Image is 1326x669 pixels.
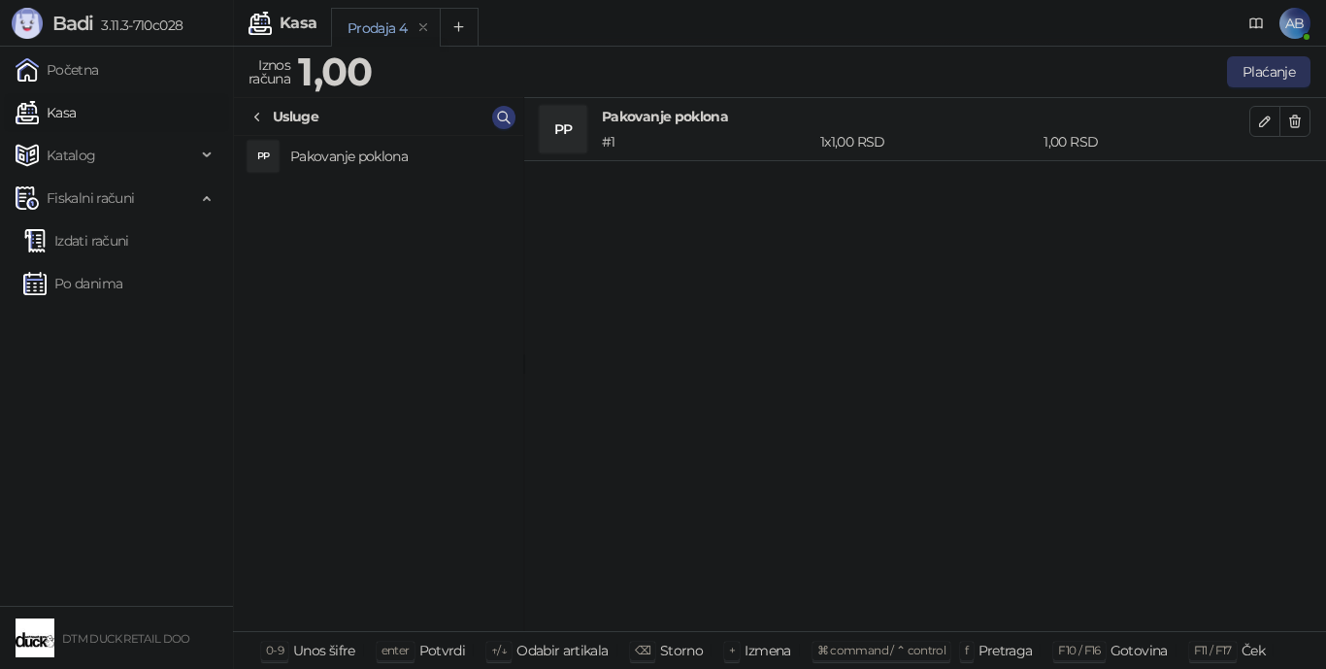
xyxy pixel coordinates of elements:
[1279,8,1310,39] span: AB
[965,643,968,657] span: f
[745,638,790,663] div: Izmena
[1040,131,1253,152] div: 1,00 RSD
[1111,638,1168,663] div: Gotovina
[540,106,586,152] div: PP
[52,12,93,35] span: Badi
[16,93,76,132] a: Kasa
[23,221,129,260] a: Izdati računi
[248,141,279,172] div: PP
[298,48,372,95] strong: 1,00
[1227,56,1310,87] button: Plaćanje
[62,632,190,646] small: DTM DUCK RETAIL DOO
[978,638,1033,663] div: Pretraga
[93,17,182,34] span: 3.11.3-710c028
[602,106,1249,127] h4: Pakovanje poklona
[1241,8,1272,39] a: Dokumentacija
[47,179,134,217] span: Fiskalni računi
[293,638,355,663] div: Unos šifre
[234,136,523,631] div: grid
[1242,638,1265,663] div: Ček
[491,643,507,657] span: ↑/↓
[290,141,508,172] h4: Pakovanje poklona
[266,643,283,657] span: 0-9
[1058,643,1100,657] span: F10 / F16
[47,136,96,175] span: Katalog
[273,106,318,127] div: Usluge
[16,50,99,89] a: Početna
[16,619,54,657] img: 64x64-companyLogo-66ada3a5-0551-4a34-8c52-98bc28352977.jpeg
[516,638,608,663] div: Odabir artikala
[23,264,122,303] a: Po danima
[660,638,703,663] div: Storno
[280,16,316,31] div: Kasa
[635,643,650,657] span: ⌫
[729,643,735,657] span: +
[348,17,407,39] div: Prodaja 4
[598,131,816,152] div: # 1
[12,8,43,39] img: Logo
[1194,643,1232,657] span: F11 / F17
[817,643,946,657] span: ⌘ command / ⌃ control
[816,131,1040,152] div: 1 x 1,00 RSD
[245,52,294,91] div: Iznos računa
[411,19,436,36] button: remove
[381,643,410,657] span: enter
[419,638,466,663] div: Potvrdi
[440,8,479,47] button: Add tab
